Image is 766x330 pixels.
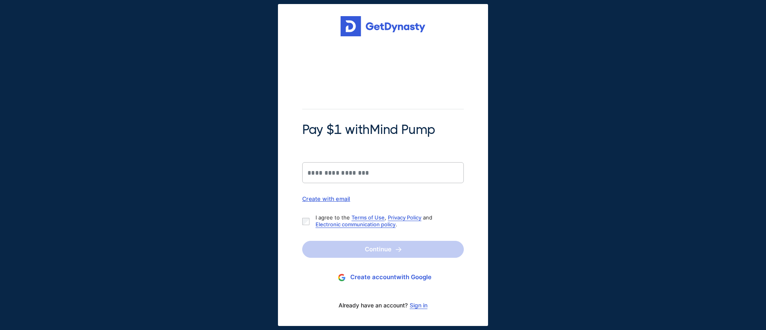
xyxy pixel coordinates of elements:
a: Sign in [410,302,427,309]
button: Create accountwith Google [302,270,464,285]
a: Terms of Use [351,214,385,221]
img: Get started for free with Dynasty Trust Company [341,16,425,36]
a: Privacy Policy [388,214,421,221]
span: Pay $1 with Mind Pump [302,121,464,138]
a: Electronic communication policy [316,221,396,228]
div: Already have an account? [302,297,464,314]
div: Create with email [302,195,464,202]
p: I agree to the , and . [316,214,457,228]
